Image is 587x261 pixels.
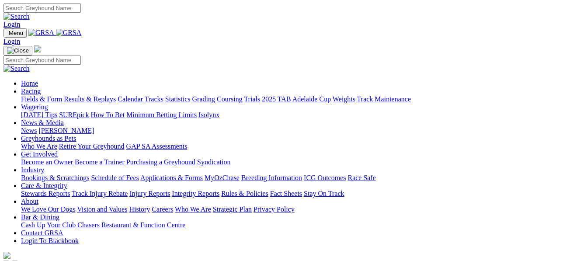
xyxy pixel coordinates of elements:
[21,135,76,142] a: Greyhounds as Pets
[3,65,30,73] img: Search
[3,252,10,259] img: logo-grsa-white.png
[217,95,243,103] a: Coursing
[72,190,128,197] a: Track Injury Rebate
[262,95,331,103] a: 2025 TAB Adelaide Cup
[129,205,150,213] a: History
[175,205,211,213] a: Who We Are
[3,13,30,21] img: Search
[165,95,191,103] a: Statistics
[198,111,219,118] a: Isolynx
[28,29,54,37] img: GRSA
[152,205,173,213] a: Careers
[140,174,203,181] a: Applications & Forms
[9,30,23,36] span: Menu
[21,166,44,174] a: Industry
[126,158,195,166] a: Purchasing a Greyhound
[21,205,584,213] div: About
[3,28,27,38] button: Toggle navigation
[197,158,230,166] a: Syndication
[21,190,584,198] div: Care & Integrity
[77,221,185,229] a: Chasers Restaurant & Function Centre
[3,46,32,56] button: Toggle navigation
[77,205,127,213] a: Vision and Values
[129,190,170,197] a: Injury Reports
[21,143,57,150] a: Who We Are
[91,111,125,118] a: How To Bet
[357,95,411,103] a: Track Maintenance
[21,221,584,229] div: Bar & Dining
[91,174,139,181] a: Schedule of Fees
[21,80,38,87] a: Home
[213,205,252,213] a: Strategic Plan
[21,95,584,103] div: Racing
[21,111,584,119] div: Wagering
[172,190,219,197] a: Integrity Reports
[21,111,57,118] a: [DATE] Tips
[3,38,20,45] a: Login
[192,95,215,103] a: Grading
[21,213,59,221] a: Bar & Dining
[3,21,20,28] a: Login
[118,95,143,103] a: Calendar
[21,127,37,134] a: News
[21,127,584,135] div: News & Media
[126,111,197,118] a: Minimum Betting Limits
[21,221,76,229] a: Cash Up Your Club
[21,174,89,181] a: Bookings & Scratchings
[21,229,63,237] a: Contact GRSA
[59,143,125,150] a: Retire Your Greyhound
[56,29,82,37] img: GRSA
[21,87,41,95] a: Racing
[21,119,64,126] a: News & Media
[7,47,29,54] img: Close
[21,95,62,103] a: Fields & Form
[333,95,355,103] a: Weights
[21,190,70,197] a: Stewards Reports
[205,174,240,181] a: MyOzChase
[34,45,41,52] img: logo-grsa-white.png
[21,182,67,189] a: Care & Integrity
[221,190,268,197] a: Rules & Policies
[64,95,116,103] a: Results & Replays
[21,103,48,111] a: Wagering
[38,127,94,134] a: [PERSON_NAME]
[347,174,375,181] a: Race Safe
[244,95,260,103] a: Trials
[75,158,125,166] a: Become a Trainer
[126,143,188,150] a: GAP SA Assessments
[21,150,58,158] a: Get Involved
[304,174,346,181] a: ICG Outcomes
[254,205,295,213] a: Privacy Policy
[3,56,81,65] input: Search
[21,158,584,166] div: Get Involved
[21,198,38,205] a: About
[3,3,81,13] input: Search
[21,237,79,244] a: Login To Blackbook
[21,158,73,166] a: Become an Owner
[59,111,89,118] a: SUREpick
[21,205,75,213] a: We Love Our Dogs
[270,190,302,197] a: Fact Sheets
[241,174,302,181] a: Breeding Information
[21,174,584,182] div: Industry
[304,190,344,197] a: Stay On Track
[21,143,584,150] div: Greyhounds as Pets
[145,95,163,103] a: Tracks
